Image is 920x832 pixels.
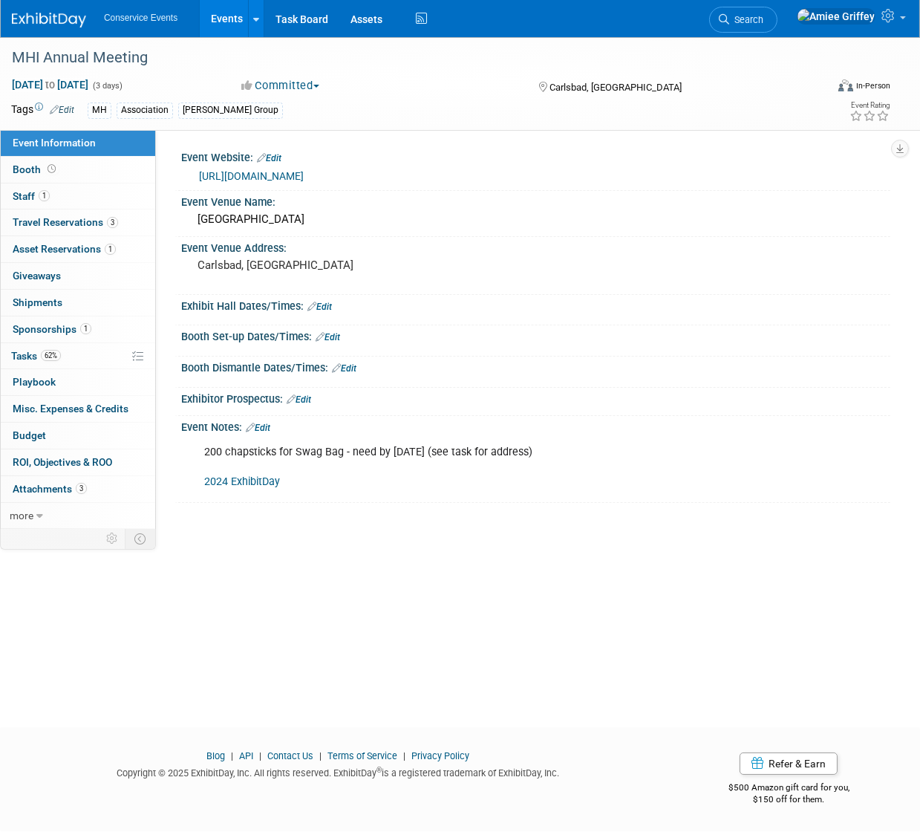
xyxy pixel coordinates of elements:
[13,376,56,388] span: Playbook
[1,396,155,422] a: Misc. Expenses & Credits
[855,80,890,91] div: In-Person
[198,259,460,272] pre: Carlsbad, [GEOGRAPHIC_DATA]
[1,476,155,502] a: Attachments3
[246,423,270,433] a: Edit
[1,316,155,342] a: Sponsorships1
[181,357,890,376] div: Booth Dismantle Dates/Times:
[13,483,87,495] span: Attachments
[688,793,891,806] div: $150 off for them.
[1,369,155,395] a: Playbook
[11,78,89,91] span: [DATE] [DATE]
[181,146,890,166] div: Event Website:
[13,403,128,415] span: Misc. Expenses & Credits
[181,237,890,256] div: Event Venue Address:
[13,137,96,149] span: Event Information
[107,217,118,228] span: 3
[267,750,313,761] a: Contact Us
[376,766,382,774] sup: ®
[763,77,890,100] div: Event Format
[1,449,155,475] a: ROI, Objectives & ROO
[13,456,112,468] span: ROI, Objectives & ROO
[709,7,777,33] a: Search
[411,750,469,761] a: Privacy Policy
[13,429,46,441] span: Budget
[117,103,173,118] div: Association
[194,438,749,497] div: 200 chapsticks for Swag Bag - need by [DATE] (see task for address)
[740,753,838,775] a: Refer & Earn
[849,102,890,109] div: Event Rating
[255,750,265,761] span: |
[80,323,91,334] span: 1
[1,236,155,262] a: Asset Reservations1
[316,332,340,342] a: Edit
[239,750,253,761] a: API
[41,350,61,361] span: 62%
[1,290,155,316] a: Shipments
[11,763,665,780] div: Copyright © 2025 ExhibitDay, Inc. All rights reserved. ExhibitDay is a registered trademark of Ex...
[13,243,116,255] span: Asset Reservations
[549,82,682,93] span: Carlsbad, [GEOGRAPHIC_DATA]
[287,394,311,405] a: Edit
[76,483,87,494] span: 3
[797,8,875,25] img: Amiee Griffey
[1,423,155,449] a: Budget
[11,350,61,362] span: Tasks
[257,153,281,163] a: Edit
[13,296,62,308] span: Shipments
[43,79,57,91] span: to
[199,170,304,182] a: [URL][DOMAIN_NAME]
[13,270,61,282] span: Giveaways
[1,209,155,235] a: Travel Reservations3
[192,208,879,231] div: [GEOGRAPHIC_DATA]
[688,772,891,806] div: $500 Amazon gift card for you,
[1,263,155,289] a: Giveaways
[399,750,409,761] span: |
[125,529,156,548] td: Toggle Event Tabs
[105,244,116,255] span: 1
[45,163,59,175] span: Booth not reserved yet
[7,45,815,71] div: MHI Annual Meeting
[13,216,118,228] span: Travel Reservations
[104,13,177,23] span: Conservice Events
[88,103,111,118] div: MH
[181,325,890,345] div: Booth Set-up Dates/Times:
[181,295,890,314] div: Exhibit Hall Dates/Times:
[838,79,853,91] img: Format-Inperson.png
[99,529,125,548] td: Personalize Event Tab Strip
[729,14,763,25] span: Search
[316,750,325,761] span: |
[237,78,325,94] button: Committed
[327,750,397,761] a: Terms of Service
[181,416,890,435] div: Event Notes:
[1,157,155,183] a: Booth
[307,302,332,312] a: Edit
[181,388,890,407] div: Exhibitor Prospectus:
[206,750,225,761] a: Blog
[227,750,237,761] span: |
[1,183,155,209] a: Staff1
[332,363,356,374] a: Edit
[13,163,59,175] span: Booth
[204,475,280,488] a: 2024 ExhibitDay
[50,105,74,115] a: Edit
[1,343,155,369] a: Tasks62%
[181,191,890,209] div: Event Venue Name:
[178,103,283,118] div: [PERSON_NAME] Group
[13,323,91,335] span: Sponsorships
[1,503,155,529] a: more
[39,190,50,201] span: 1
[13,190,50,202] span: Staff
[1,130,155,156] a: Event Information
[12,13,86,27] img: ExhibitDay
[11,102,74,119] td: Tags
[91,81,123,91] span: (3 days)
[10,510,33,521] span: more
